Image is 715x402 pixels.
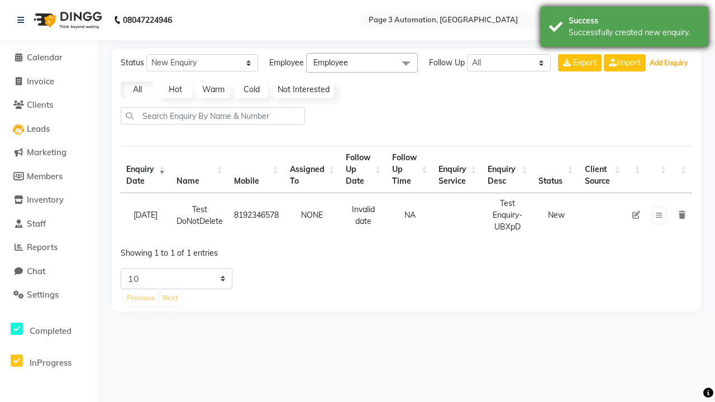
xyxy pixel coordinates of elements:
a: Not Interested [273,82,334,98]
td: 8192346578 [228,193,284,237]
a: Chat [3,265,95,278]
a: Inventory [3,194,95,207]
span: Reports [27,242,58,252]
span: Status [121,57,144,69]
span: Clients [27,99,53,110]
input: Search Enquiry By Name & Number [121,107,305,125]
span: Employee [313,58,348,68]
a: All [121,82,154,98]
span: Members [27,171,63,181]
span: InProgress [30,357,71,368]
span: Follow Up [429,57,465,69]
div: Success [569,15,700,27]
span: Chat [27,266,45,276]
th: Client Source: activate to sort column ascending [579,146,626,193]
span: Inventory [27,194,64,205]
div: Successfully created new enquiry. [569,27,700,39]
button: Export [558,54,602,71]
span: Invoice [27,76,54,87]
td: NONE [284,193,340,237]
th: Assigned To : activate to sort column ascending [284,146,340,193]
span: Settings [27,289,59,300]
a: Cold [235,82,268,98]
span: Export [573,58,597,68]
th: Status: activate to sort column ascending [533,146,579,193]
a: Import [604,54,646,71]
span: Completed [30,326,71,336]
th: : activate to sort column ascending [646,146,672,193]
a: Calendar [3,51,95,64]
td: New [533,193,579,237]
img: logo [28,4,105,36]
a: Invoice [3,75,95,88]
b: 08047224946 [123,4,172,36]
span: Calendar [27,52,63,63]
a: Hot [159,82,192,98]
a: Warm [197,82,230,98]
a: Members [3,170,95,183]
th: Enquiry Service : activate to sort column ascending [433,146,482,193]
span: Staff [27,218,46,229]
a: Marketing [3,146,95,159]
a: Settings [3,289,95,301]
span: Marketing [27,147,66,157]
th: Mobile : activate to sort column ascending [228,146,284,193]
td: Invalid date [340,193,387,237]
th: : activate to sort column ascending [672,146,692,193]
td: [DATE] [121,193,171,237]
span: Employee [269,57,304,69]
a: Clients [3,99,95,112]
td: NA [387,193,433,237]
a: Reports [3,241,95,254]
th: Name: activate to sort column ascending [171,146,228,193]
div: Test Enquiry-UBXpD [488,198,527,233]
th: Enquiry Date: activate to sort column ascending [121,146,171,193]
a: Staff [3,218,95,231]
th: Follow Up Date: activate to sort column ascending [340,146,387,193]
div: Showing 1 to 1 of 1 entries [121,241,349,259]
button: Previous [124,290,158,306]
th: Enquiry Desc: activate to sort column ascending [482,146,533,193]
th: : activate to sort column ascending [626,146,646,193]
button: Add Enquiry [647,55,691,71]
button: Next [160,290,181,306]
span: Leads [27,123,50,134]
td: Test DoNotDelete [171,193,228,237]
a: Leads [3,123,95,136]
th: Follow Up Time : activate to sort column ascending [387,146,433,193]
